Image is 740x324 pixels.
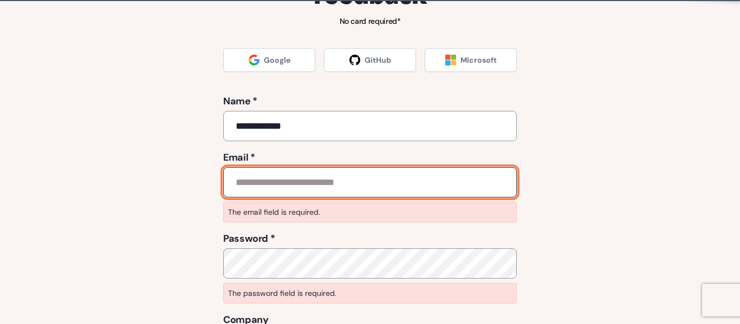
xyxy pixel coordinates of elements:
[425,48,517,72] a: Microsoft
[460,55,497,65] span: Microsoft
[223,94,517,109] label: Name *
[223,48,315,72] a: Google
[223,283,517,303] p: The password field is required.
[264,55,290,65] span: Google
[223,231,517,246] label: Password *
[324,48,416,72] a: GitHub
[171,16,569,27] p: No card required*
[223,202,517,222] p: The email field is required.
[365,55,391,65] span: GitHub
[223,150,517,165] label: Email *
